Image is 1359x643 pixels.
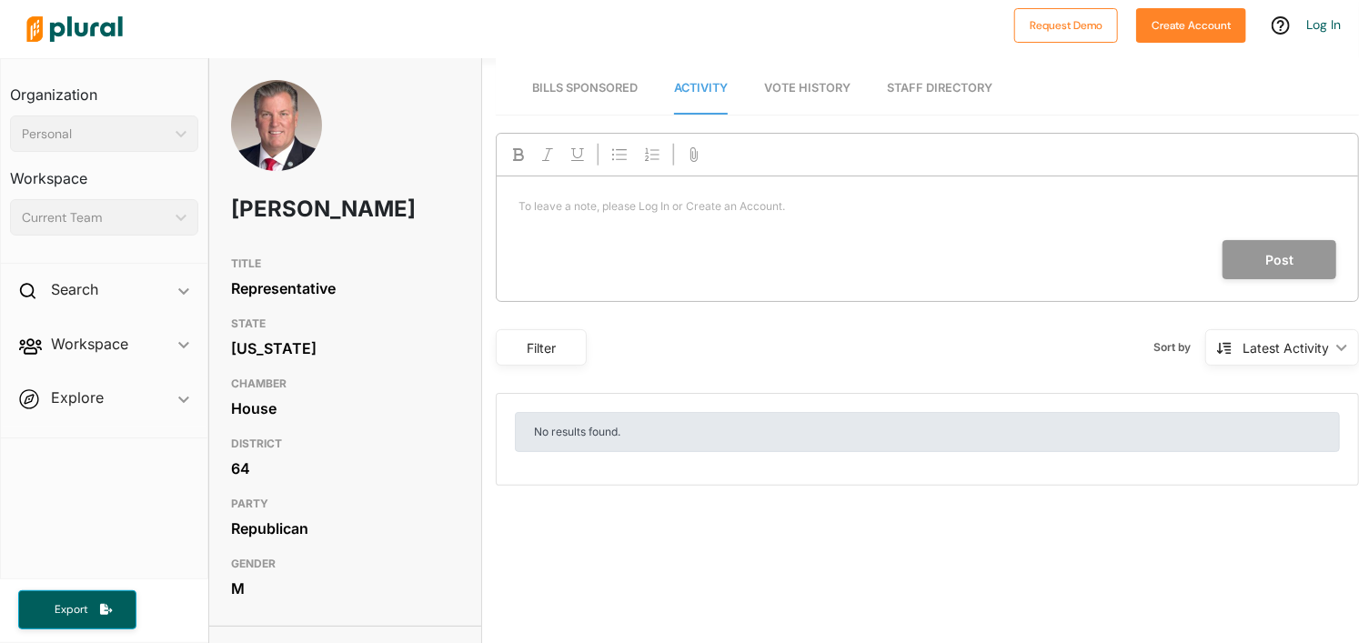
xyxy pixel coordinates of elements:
[508,338,575,357] div: Filter
[231,373,459,395] h3: CHAMBER
[231,80,322,171] img: Headshot of Scott Cepicky
[22,125,168,144] div: Personal
[1136,8,1246,43] button: Create Account
[532,81,638,95] span: Bills Sponsored
[231,455,459,482] div: 64
[22,208,168,227] div: Current Team
[231,275,459,302] div: Representative
[231,553,459,575] h3: GENDER
[42,602,100,618] span: Export
[231,515,459,542] div: Republican
[764,81,851,95] span: Vote History
[231,493,459,515] h3: PARTY
[1014,8,1118,43] button: Request Demo
[231,253,459,275] h3: TITLE
[1136,15,1246,34] a: Create Account
[674,81,728,95] span: Activity
[231,335,459,362] div: [US_STATE]
[1153,339,1205,356] span: Sort by
[231,395,459,422] div: House
[10,68,198,108] h3: Organization
[1014,15,1118,34] a: Request Demo
[674,63,728,115] a: Activity
[231,433,459,455] h3: DISTRICT
[51,279,98,299] h2: Search
[1223,240,1336,279] button: Post
[515,412,1340,452] div: No results found.
[764,63,851,115] a: Vote History
[231,575,459,602] div: M
[231,313,459,335] h3: STATE
[1243,338,1329,357] div: Latest Activity
[18,590,136,629] button: Export
[1306,16,1341,33] a: Log In
[532,63,638,115] a: Bills Sponsored
[887,63,992,115] a: Staff Directory
[231,182,368,236] h1: [PERSON_NAME]
[10,152,198,192] h3: Workspace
